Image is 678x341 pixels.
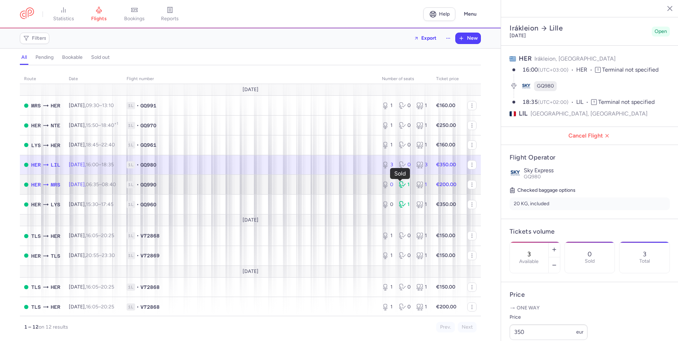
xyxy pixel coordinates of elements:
[382,303,393,311] div: 1
[643,251,646,258] p: 3
[399,201,410,208] div: 1
[137,252,139,259] span: •
[69,201,113,207] span: [DATE],
[86,142,115,148] span: –
[20,74,65,84] th: route
[137,284,139,291] span: •
[510,24,649,33] h2: Irákleion Lille
[510,153,670,162] h4: Flight Operator
[51,122,60,129] span: NTE
[137,141,139,149] span: •
[102,181,116,188] time: 08:40
[127,161,135,168] span: 1L
[598,99,655,105] span: Terminal not specified
[416,141,428,149] div: 1
[382,252,393,259] div: 1
[537,83,554,90] span: GQ980
[137,201,139,208] span: •
[127,181,135,188] span: 1L
[382,232,393,239] div: 1
[538,99,568,105] span: (UTC+02:00)
[86,181,116,188] span: –
[507,133,673,139] span: Cancel Flight
[101,201,113,207] time: 17:45
[399,181,410,188] div: 1
[510,313,588,322] label: Price
[69,233,114,239] span: [DATE],
[31,252,41,260] span: HER
[416,303,428,311] div: 1
[137,303,139,311] span: •
[137,181,139,188] span: •
[519,55,532,62] span: HER
[35,54,54,61] h4: pending
[399,303,410,311] div: 0
[140,122,156,129] span: GQ970
[421,35,437,41] span: Export
[21,54,27,61] h4: all
[382,161,393,168] div: 3
[31,181,41,189] span: HER
[140,102,156,109] span: GQ991
[62,54,83,61] h4: bookable
[51,181,60,189] span: MRS
[510,197,670,210] li: 20 KG, included
[521,81,531,91] figure: GQ airline logo
[51,161,60,169] span: LIL
[31,141,41,149] span: LYS
[436,181,456,188] strong: €200.00
[436,102,455,108] strong: €160.00
[69,142,115,148] span: [DATE],
[436,304,456,310] strong: €200.00
[51,141,60,149] span: HER
[436,162,456,168] strong: €350.00
[522,66,538,73] time: 16:00
[91,54,110,61] h4: sold out
[456,33,480,44] button: New
[31,201,41,208] span: HER
[51,252,60,260] span: TLS
[399,122,410,129] div: 0
[243,269,259,274] span: [DATE]
[510,291,670,299] h4: Price
[524,174,541,180] span: GQ980
[140,161,156,168] span: GQ980
[382,201,393,208] div: 0
[416,161,428,168] div: 3
[460,7,481,21] button: Menu
[137,102,139,109] span: •
[31,122,41,129] span: HER
[127,284,135,291] span: 1L
[602,66,658,73] span: Terminal not specified
[399,252,410,259] div: 0
[416,252,428,259] div: 1
[102,252,115,258] time: 23:30
[416,102,428,109] div: 1
[101,304,114,310] time: 20:25
[69,162,114,168] span: [DATE],
[86,304,114,310] span: –
[436,252,455,258] strong: €150.00
[161,16,179,22] span: reports
[127,122,135,129] span: 1L
[86,122,98,128] time: 15:50
[458,322,477,332] button: Next
[436,122,456,128] strong: €250.00
[86,304,98,310] time: 16:05
[39,324,68,330] span: on 12 results
[394,170,406,177] div: Sold
[86,201,113,207] span: –
[31,283,41,291] span: TLS
[436,284,455,290] strong: €150.00
[127,252,135,259] span: 1L
[127,201,135,208] span: 1L
[69,102,114,108] span: [DATE],
[86,142,99,148] time: 18:45
[51,102,60,110] span: HER
[86,284,114,290] span: –
[423,7,455,21] a: Help
[101,142,115,148] time: 22:40
[152,6,188,22] a: reports
[69,284,114,290] span: [DATE],
[399,232,410,239] div: 0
